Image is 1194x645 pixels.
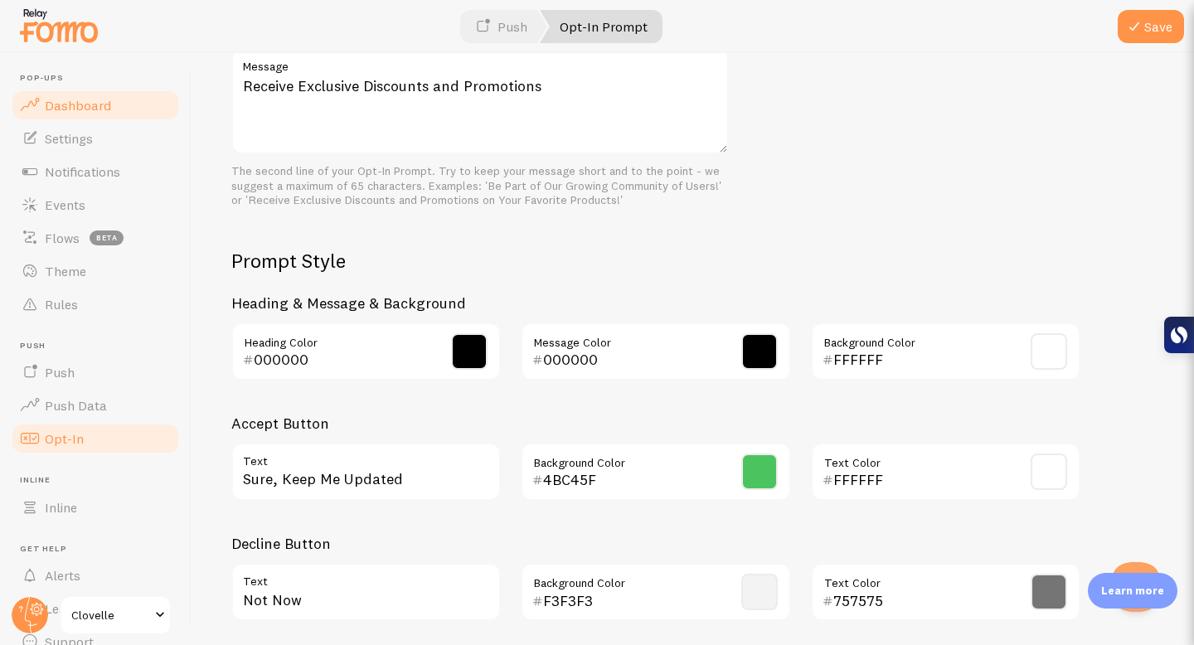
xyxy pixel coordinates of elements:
[20,341,181,352] span: Push
[10,221,181,255] a: Flows beta
[45,263,86,279] span: Theme
[10,491,181,524] a: Inline
[231,534,1080,553] h3: Decline Button
[1088,573,1177,609] div: Learn more
[10,255,181,288] a: Theme
[20,544,181,555] span: Get Help
[45,499,77,516] span: Inline
[45,364,75,381] span: Push
[231,563,501,591] label: Text
[45,196,85,213] span: Events
[20,475,181,486] span: Inline
[10,559,181,592] a: Alerts
[45,163,120,180] span: Notifications
[10,188,181,221] a: Events
[10,422,181,455] a: Opt-In
[45,430,84,447] span: Opt-In
[231,164,729,208] div: The second line of your Opt-In Prompt. Try to keep your message short and to the point - we sugge...
[10,89,181,122] a: Dashboard
[10,389,181,422] a: Push Data
[10,122,181,155] a: Settings
[231,248,1080,274] h2: Prompt Style
[45,296,78,313] span: Rules
[10,155,181,188] a: Notifications
[231,48,729,76] label: Message
[45,567,80,584] span: Alerts
[231,443,501,471] label: Text
[90,230,124,245] span: beta
[45,230,80,246] span: Flows
[45,97,111,114] span: Dashboard
[17,4,100,46] img: fomo-relay-logo-orange.svg
[45,397,107,414] span: Push Data
[1111,562,1161,612] iframe: Help Scout Beacon - Open
[71,605,150,625] span: Clovelle
[1101,583,1164,599] p: Learn more
[10,356,181,389] a: Push
[10,288,181,321] a: Rules
[60,595,172,635] a: Clovelle
[231,414,1080,433] h3: Accept Button
[10,592,181,625] a: Learn
[231,293,1080,313] h3: Heading & Message & Background
[20,73,181,84] span: Pop-ups
[45,130,93,147] span: Settings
